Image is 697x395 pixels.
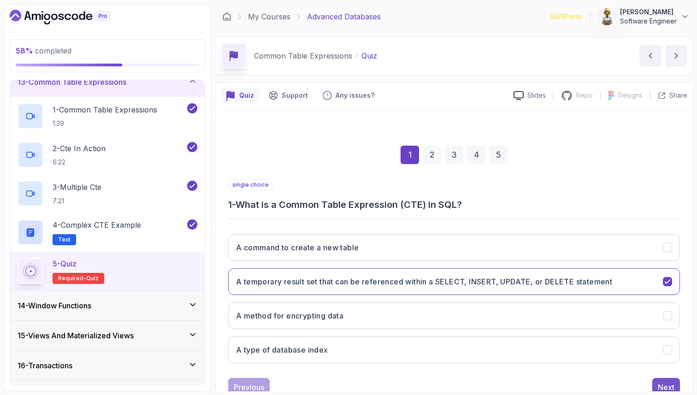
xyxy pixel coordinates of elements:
a: My Courses [248,11,290,22]
h3: 16 - Transactions [18,360,72,371]
span: quiz [86,275,99,282]
h3: 14 - Window Functions [18,300,91,311]
div: 3 [445,146,463,164]
button: A command to create a new table [228,234,680,261]
p: Quiz [239,91,254,100]
p: Software Engineer [620,17,677,26]
div: 4 [467,146,485,164]
p: 1839 Points [550,12,583,21]
button: Feedback button [317,88,380,103]
button: previous content [639,45,662,67]
a: Slides [506,91,553,100]
p: 7:21 [53,196,101,206]
p: Share [669,91,687,100]
h3: 13 - Common Table Expressions [18,77,126,88]
p: Quiz [361,50,377,61]
p: Any issues? [336,91,374,100]
button: 1-Common Table Expressions1:39 [18,103,197,129]
h3: A method for encrypting data [236,310,343,321]
span: completed [16,46,71,55]
h3: A temporary result set that can be referenced within a SELECT, INSERT, UPDATE, or DELETE statement [236,276,612,287]
button: 14-Window Functions [10,291,205,320]
button: 13-Common Table Expressions [10,67,205,97]
button: A type of database index [228,336,680,363]
p: Repo [576,91,593,100]
button: 16-Transactions [10,351,205,380]
p: 5 - Quiz [53,258,77,269]
p: 1:39 [53,119,157,128]
button: 3-Multiple Cte7:21 [18,181,197,206]
button: next content [665,45,687,67]
p: Support [282,91,308,100]
p: [PERSON_NAME] [620,7,677,17]
button: 5-QuizRequired-quiz [18,258,197,284]
button: Share [650,91,687,100]
h3: 15 - Views And Materialized Views [18,330,134,341]
div: 5 [489,146,508,164]
h3: 1 - What is a Common Table Expression (CTE) in SQL? [228,198,680,211]
button: 2-Cte In Action6:22 [18,142,197,168]
p: Designs [618,91,643,100]
h3: A command to create a new table [236,242,359,253]
button: quiz button [221,88,260,103]
p: 3 - Multiple Cte [53,182,101,193]
div: 1 [401,146,419,164]
button: 15-Views And Materialized Views [10,321,205,350]
p: single choice [228,179,273,191]
p: Advanced Databases [307,11,381,22]
span: 58 % [16,46,33,55]
p: Slides [527,91,546,100]
p: 4 - Complex CTE Example [53,219,141,230]
span: Required- [58,275,86,282]
span: Text [58,236,71,243]
div: Previous [234,382,264,393]
button: user profile image[PERSON_NAME]Software Engineer [598,7,690,26]
a: Dashboard [222,12,231,21]
p: 1 - Common Table Expressions [53,104,157,115]
button: 4-Complex CTE ExampleText [18,219,197,245]
div: 2 [423,146,441,164]
div: Next [658,382,674,393]
p: Common Table Expressions [254,50,352,61]
h3: A type of database index [236,344,328,355]
button: A temporary result set that can be referenced within a SELECT, INSERT, UPDATE, or DELETE statement [228,268,680,295]
p: 6:22 [53,158,106,167]
button: A method for encrypting data [228,302,680,329]
a: Dashboard [10,10,131,24]
button: Support button [263,88,313,103]
p: 2 - Cte In Action [53,143,106,154]
img: user profile image [598,8,616,25]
